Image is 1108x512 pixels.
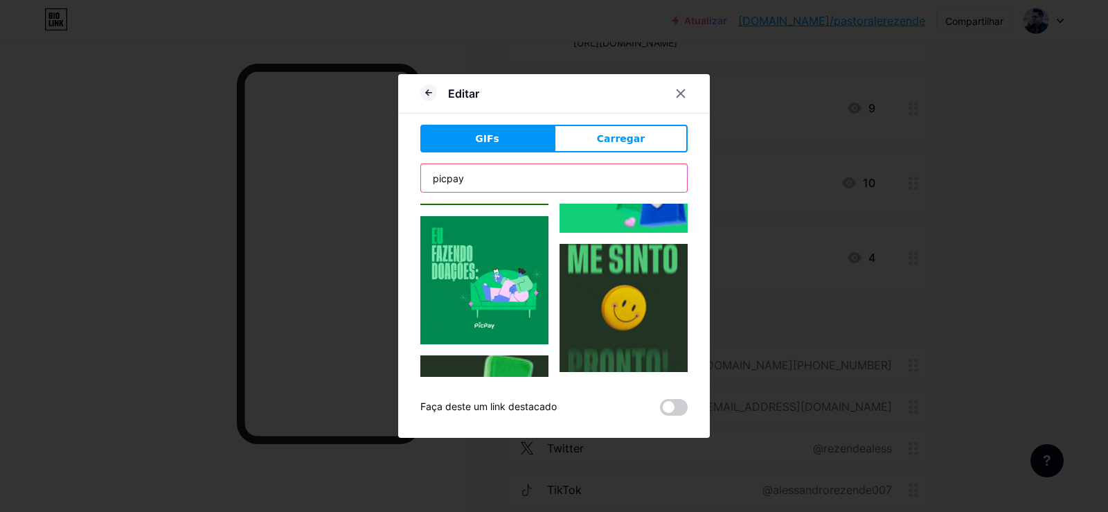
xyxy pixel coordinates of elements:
font: Editar [448,87,479,100]
font: GIFs [475,133,499,144]
button: Carregar [554,125,688,152]
font: Faça deste um link destacado [420,400,557,412]
button: GIFs [420,125,554,152]
img: Gihpy [420,216,548,344]
font: Carregar [597,133,645,144]
input: Search [421,164,687,192]
img: Gihpy [420,355,548,484]
img: Gihpy [560,244,688,372]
